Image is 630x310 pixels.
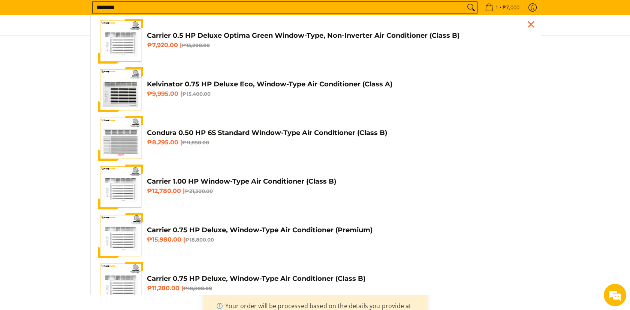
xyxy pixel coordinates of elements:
a: condura-wrac-6s-premium-mang-kosme Condura 0.50 HP 6S Standard Window-Type Air Conditioner (Class... [98,116,533,161]
span: 1 [494,5,500,10]
img: condura-wrac-6s-premium-mang-kosme [98,116,143,161]
h4: Carrier 0.75 HP Deluxe, Window-Type Air Conditioner (Premium) [147,226,533,234]
h6: ₱7,920.00 | [147,42,533,49]
a: Kelvinator 0.75 HP Deluxe Eco, Window-Type Air Conditioner (Class A) Kelvinator 0.75 HP Deluxe Ec... [98,67,533,112]
del: ₱18,800.00 [185,237,214,243]
del: ₱21,300.00 [185,188,213,194]
span: • [483,3,522,12]
img: Carrier 0.75 HP Deluxe, Window-Type Air Conditioner (Premium) [98,213,143,258]
del: ₱11,850.00 [182,139,209,145]
h4: Condura 0.50 HP 6S Standard Window-Type Air Conditioner (Class B) [147,129,533,137]
span: ₱7,000 [501,5,521,10]
h6: ₱11,280.00 | [147,285,533,292]
h6: ₱15,980.00 | [147,236,533,243]
h4: Carrier 1.00 HP Window-Type Air Conditioner (Class B) [147,177,533,186]
a: Carrier 0.5 HP Deluxe Optima Green Window-Type, Non-Inverter Air Conditioner (Class B) Carrier 0.... [98,19,533,64]
img: Kelvinator 0.75 HP Deluxe Eco, Window-Type Air Conditioner (Class A) [98,67,143,112]
del: ₱13,200.00 [182,42,210,48]
h6: ₱12,780.00 | [147,187,533,195]
a: Carrier 0.75 HP Deluxe, Window-Type Air Conditioner (Premium) Carrier 0.75 HP Deluxe, Window-Type... [98,213,533,258]
h4: Carrier 0.75 HP Deluxe, Window-Type Air Conditioner (Class B) [147,274,533,283]
a: Carrier 1.00 HP Window-Type Air Conditioner (Class B) Carrier 1.00 HP Window-Type Air Conditioner... [98,165,533,209]
del: ₱18,800.00 [183,285,212,291]
h4: Kelvinator 0.75 HP Deluxe Eco, Window-Type Air Conditioner (Class A) [147,80,533,89]
h6: ₱8,295.00 | [147,139,533,146]
a: carrier-.75hp-premium-wrac-full-view-mang-kosme Carrier 0.75 HP Deluxe, Window-Type Air Condition... [98,262,533,307]
h6: ₱9,995.00 | [147,90,533,98]
img: Carrier 1.00 HP Window-Type Air Conditioner (Class B) [98,165,143,209]
div: Close pop up [525,19,537,30]
h4: Carrier 0.5 HP Deluxe Optima Green Window-Type, Non-Inverter Air Conditioner (Class B) [147,31,533,40]
del: ₱15,400.00 [182,91,211,97]
button: Search [465,2,477,13]
img: carrier-.75hp-premium-wrac-full-view-mang-kosme [98,262,143,307]
img: Carrier 0.5 HP Deluxe Optima Green Window-Type, Non-Inverter Air Conditioner (Class B) [98,19,143,64]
